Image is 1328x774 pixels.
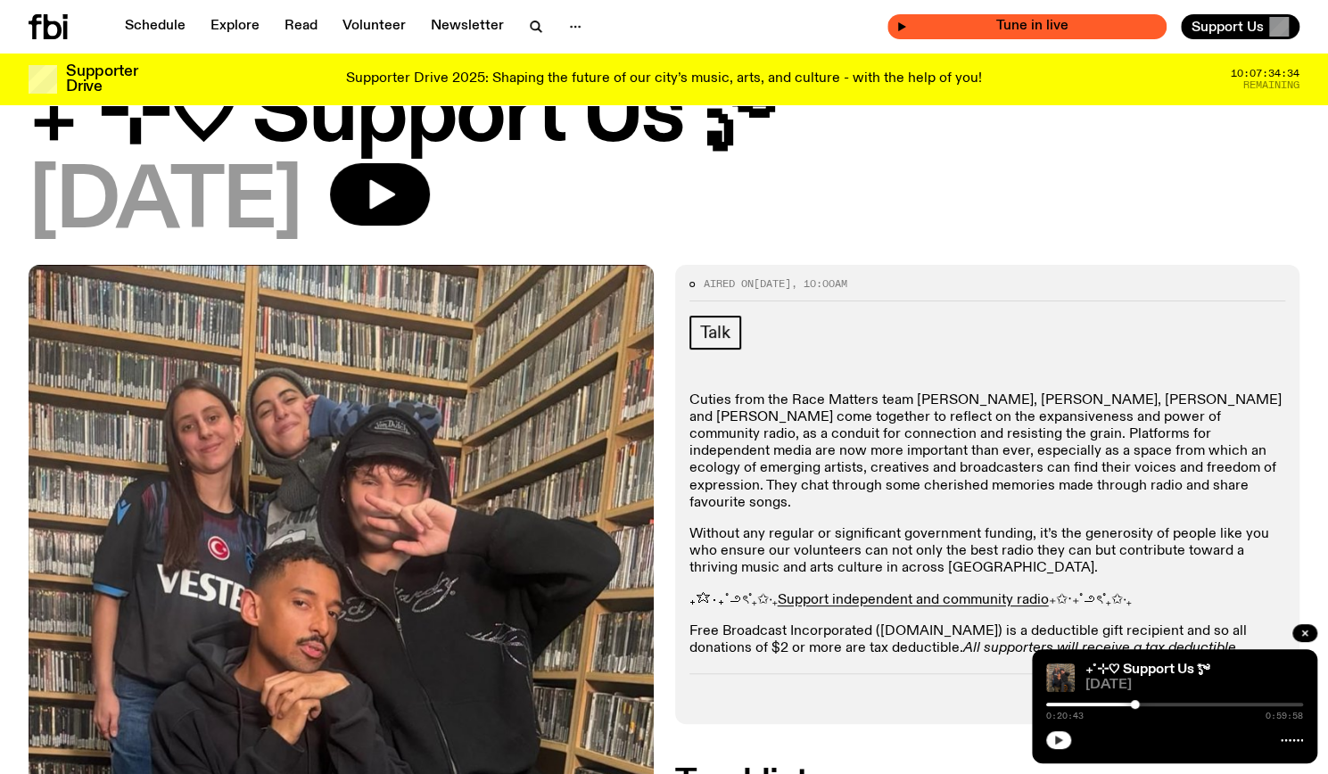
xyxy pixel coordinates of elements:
[1181,14,1299,39] button: Support Us
[689,526,1286,578] p: Without any regular or significant government funding, it’s the generosity of people like you who...
[754,276,791,291] span: [DATE]
[332,14,417,39] a: Volunteer
[114,14,196,39] a: Schedule
[1266,712,1303,720] span: 0:59:58
[778,593,1049,607] a: Support independent and community radio
[274,14,328,39] a: Read
[29,163,301,243] span: [DATE]
[1192,19,1264,35] span: Support Us
[689,623,1286,675] p: Free Broadcast Incorporated ([DOMAIN_NAME]) is a deductible gift recipient and so all donations o...
[689,592,1286,609] p: ₊✩‧₊˚౨ৎ˚₊✩‧₊ ₊✩‧₊˚౨ৎ˚₊✩‧₊
[200,14,270,39] a: Explore
[689,641,1236,672] em: All supporters will receive a tax deductible receipt.
[66,64,137,95] h3: Supporter Drive
[1243,80,1299,90] span: Remaining
[907,20,1158,33] span: Tune in live
[791,276,847,291] span: , 10:00am
[689,392,1286,512] p: Cuties from the Race Matters team [PERSON_NAME], [PERSON_NAME], [PERSON_NAME] and [PERSON_NAME] c...
[29,76,1299,156] h1: ₊˚⊹♡ Support Us *ೃ༄
[704,276,754,291] span: Aired on
[689,316,741,350] a: Talk
[420,14,515,39] a: Newsletter
[700,323,730,342] span: Talk
[887,14,1167,39] button: On AirLunch with [PERSON_NAME]Tune in live
[1046,712,1084,720] span: 0:20:43
[1085,679,1303,692] span: [DATE]
[346,71,982,87] p: Supporter Drive 2025: Shaping the future of our city’s music, arts, and culture - with the help o...
[1231,69,1299,78] span: 10:07:34:34
[1085,663,1209,677] a: ₊˚⊹♡ Support Us *ೃ༄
